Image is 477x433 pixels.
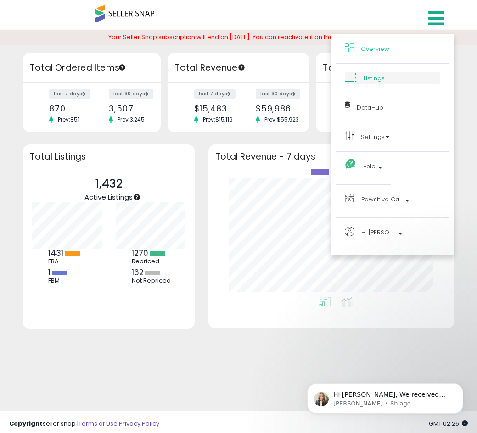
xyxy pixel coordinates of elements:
[30,153,188,160] h3: Total Listings
[48,258,90,265] div: FBA
[108,33,369,41] span: Your Seller Snap subscription will end on [DATE]. You can reactivate it on the .
[215,153,447,160] h3: Total Revenue - 7 days
[237,63,246,72] div: Tooltip anchor
[132,258,173,265] div: Repriced
[345,161,382,176] a: Help
[113,116,149,123] span: Prev: 3,245
[53,116,84,123] span: Prev: 851
[364,74,385,83] span: Listings
[256,89,300,99] label: last 30 days
[361,44,389,53] span: Overview
[333,33,368,41] a: Billing Page
[260,116,303,123] span: Prev: $55,923
[109,89,153,99] label: last 30 days
[109,104,145,113] div: 3,507
[132,277,173,284] div: Not Repriced
[345,227,440,246] a: Hi [PERSON_NAME]
[345,102,440,113] a: DataHub
[48,248,63,259] b: 1431
[293,364,477,428] iframe: Intercom notifications message
[345,43,440,55] a: Overview
[132,267,144,278] b: 162
[361,194,403,205] span: Pawsitive Catitude CA
[345,158,356,170] i: Get Help
[48,277,90,284] div: FBM
[194,89,236,99] label: last 7 days
[194,104,232,113] div: $15,483
[256,104,293,113] div: $59,986
[49,89,90,99] label: last 7 days
[363,161,376,172] span: Help
[84,175,133,193] p: 1,432
[48,267,51,278] b: 1
[198,116,237,123] span: Prev: $15,119
[132,248,148,259] b: 1270
[357,103,383,112] span: DataHub
[49,104,85,113] div: 870
[174,61,302,74] h3: Total Revenue
[345,72,440,84] a: Listings
[118,63,126,72] div: Tooltip anchor
[84,192,133,202] span: Active Listings
[345,194,440,209] a: Pawsitive Catitude CA
[133,193,141,201] div: Tooltip anchor
[361,227,396,238] span: Hi [PERSON_NAME]
[323,61,447,74] h3: Total Profit
[345,131,440,143] a: Settings
[30,61,154,74] h3: Total Ordered Items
